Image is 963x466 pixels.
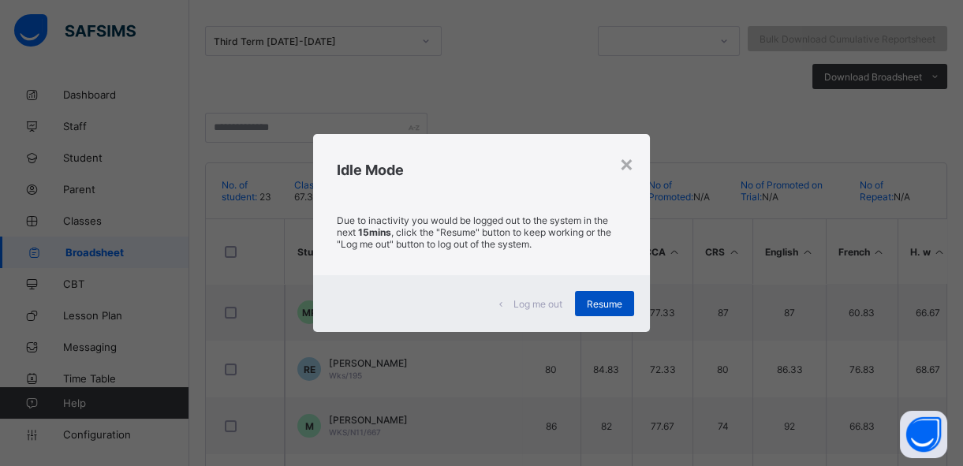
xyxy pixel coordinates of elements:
span: Log me out [513,298,562,310]
button: Open asap [900,411,947,458]
h2: Idle Mode [337,162,626,178]
p: Due to inactivity you would be logged out to the system in the next , click the "Resume" button t... [337,214,626,250]
div: × [619,150,634,177]
strong: 15mins [358,226,391,238]
span: Resume [587,298,622,310]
